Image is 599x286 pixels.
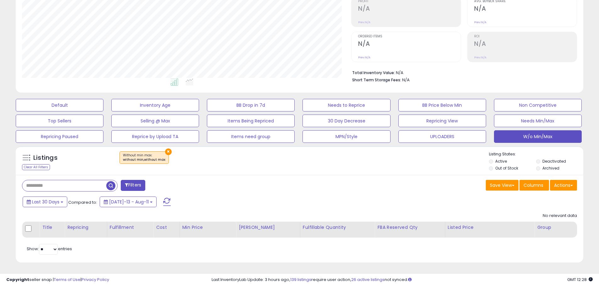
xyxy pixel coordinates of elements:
[402,77,410,83] span: N/A
[358,5,461,13] h2: N/A
[398,130,486,143] button: UPLOADERS
[111,130,199,143] button: Reprice by Upload TA
[542,165,559,171] label: Archived
[542,159,566,164] label: Deactivated
[27,246,72,252] span: Show: entries
[123,158,165,162] div: without min,without max
[494,130,582,143] button: W/o Min/Max
[474,56,486,59] small: Prev: N/A
[535,222,577,237] th: CSV column name: cust_attr_3_Group
[42,224,62,231] div: Title
[16,99,103,111] button: Default
[494,99,582,111] button: Non Competitive
[351,277,385,283] a: 26 active listings
[54,277,80,283] a: Terms of Use
[358,35,461,38] span: Ordered Items
[358,40,461,49] h2: N/A
[111,115,199,127] button: Selling @ Max
[207,99,295,111] button: BB Drop in 7d
[474,35,577,38] span: ROI
[121,180,145,191] button: Filters
[524,182,543,188] span: Columns
[239,224,297,231] div: [PERSON_NAME]
[302,99,390,111] button: Needs to Reprice
[358,56,370,59] small: Prev: N/A
[495,159,507,164] label: Active
[207,130,295,143] button: Items need group
[111,99,199,111] button: Inventory Age
[567,277,593,283] span: 2025-09-11 12:28 GMT
[100,197,157,207] button: [DATE]-13 - Aug-11
[290,277,311,283] a: 139 listings
[33,154,58,162] h5: Listings
[67,224,104,231] div: Repricing
[474,5,577,13] h2: N/A
[165,148,172,155] button: ×
[377,224,442,231] div: FBA Reserved Qty
[495,165,518,171] label: Out of Stock
[519,180,549,191] button: Columns
[110,224,151,231] div: Fulfillment
[398,115,486,127] button: Repricing View
[156,224,177,231] div: Cost
[448,224,532,231] div: Listed Price
[486,180,519,191] button: Save View
[302,115,390,127] button: 30 Day Decrease
[32,199,59,205] span: Last 30 Days
[123,153,165,162] span: Without min max :
[23,197,67,207] button: Last 30 Days
[109,199,149,205] span: [DATE]-13 - Aug-11
[352,77,401,83] b: Short Term Storage Fees:
[182,224,234,231] div: Min Price
[474,40,577,49] h2: N/A
[398,99,486,111] button: BB Price Below Min
[358,20,370,24] small: Prev: N/A
[302,130,390,143] button: MPN/Style
[543,213,577,219] div: No relevant data
[352,70,395,75] b: Total Inventory Value:
[550,180,577,191] button: Actions
[81,277,109,283] a: Privacy Policy
[303,224,372,231] div: Fulfillable Quantity
[16,115,103,127] button: Top Sellers
[207,115,295,127] button: Items Being Repriced
[537,224,574,231] div: Group
[494,115,582,127] button: Needs Min/Max
[212,277,593,283] div: Last InventoryLab Update: 3 hours ago, require user action, not synced.
[22,164,50,170] div: Clear All Filters
[16,130,103,143] button: Repricing Paused
[6,277,109,283] div: seller snap | |
[352,68,572,76] li: N/A
[6,277,29,283] strong: Copyright
[489,151,583,157] p: Listing States:
[474,20,486,24] small: Prev: N/A
[68,199,97,205] span: Compared to:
